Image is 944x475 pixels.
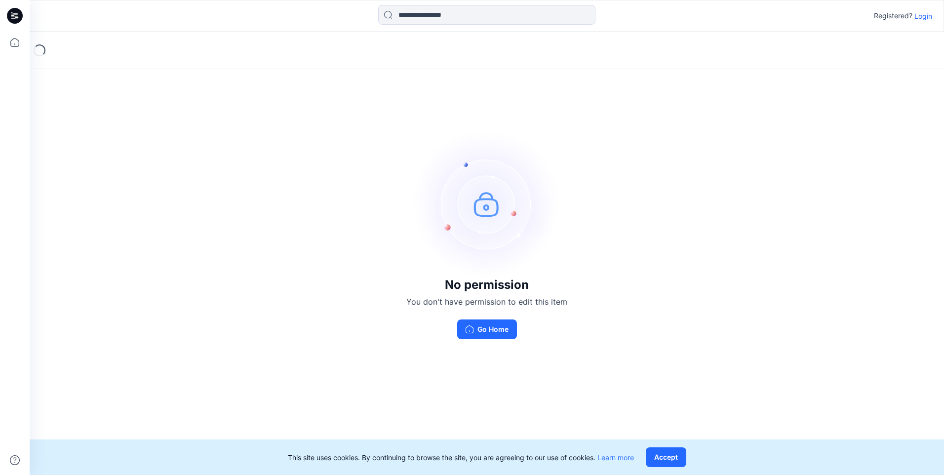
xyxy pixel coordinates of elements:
p: This site uses cookies. By continuing to browse the site, you are agreeing to our use of cookies. [288,452,634,463]
p: Registered? [874,10,912,22]
a: Learn more [597,453,634,462]
button: Accept [646,447,686,467]
p: Login [914,11,932,21]
img: no-perm.svg [413,130,561,278]
button: Go Home [457,319,517,339]
p: You don't have permission to edit this item [406,296,567,308]
h3: No permission [406,278,567,292]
